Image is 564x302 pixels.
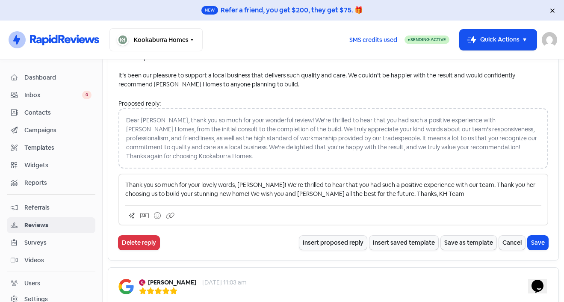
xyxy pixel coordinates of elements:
a: Reports [7,175,95,191]
a: Contacts [7,105,95,121]
button: Insert saved template [369,236,438,250]
a: Surveys [7,235,95,251]
p: Thank you so much for your lovely words, [PERSON_NAME]! We're thrilled to hear that you had such ... [125,181,541,198]
img: Avatar [139,279,145,286]
span: Referrals [24,203,92,212]
span: 0 [82,91,92,99]
img: Image [118,279,134,294]
div: Dear [PERSON_NAME], thank you so much for your wonderful review! We're thrilled to hear that you ... [118,108,548,169]
a: Templates [7,140,95,156]
span: SMS credits used [349,36,397,44]
iframe: chat widget [528,268,555,293]
span: Templates [24,143,92,152]
button: Quick Actions [460,30,537,50]
a: Dashboard [7,70,95,86]
span: Surveys [24,238,92,247]
a: Inbox 0 [7,87,95,103]
span: Sending Active [410,37,446,42]
span: Campaigns [24,126,92,135]
img: User [542,32,557,47]
span: Dashboard [24,73,92,82]
a: Videos [7,252,95,268]
span: New [201,6,218,15]
div: Users [24,279,40,288]
span: Reports [24,178,92,187]
button: Kookaburra Homes [109,28,203,51]
a: Campaigns [7,122,95,138]
span: Widgets [24,161,92,170]
div: - [DATE] 11:03 am [199,278,247,287]
span: Inbox [24,91,82,100]
button: Delete reply [118,236,159,250]
a: Sending Active [405,35,449,45]
div: Refer a friend, you get $200, they get $75. 🎁 [221,5,363,15]
span: Reviews [24,221,92,230]
a: Reviews [7,217,95,233]
a: SMS credits used [342,35,405,44]
button: Save as template [441,236,496,250]
b: [PERSON_NAME] [148,278,196,287]
button: Save [528,236,548,250]
a: Widgets [7,157,95,173]
div: Our experience with Kookaburra Homes from the initial consult through to design, selections, and ... [118,35,548,89]
a: Users [7,275,95,291]
a: Referrals [7,200,95,216]
span: Videos [24,256,92,265]
button: Insert proposed reply [299,236,367,250]
span: Contacts [24,108,92,117]
button: Cancel [499,236,525,250]
div: Proposed reply: [118,99,548,108]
